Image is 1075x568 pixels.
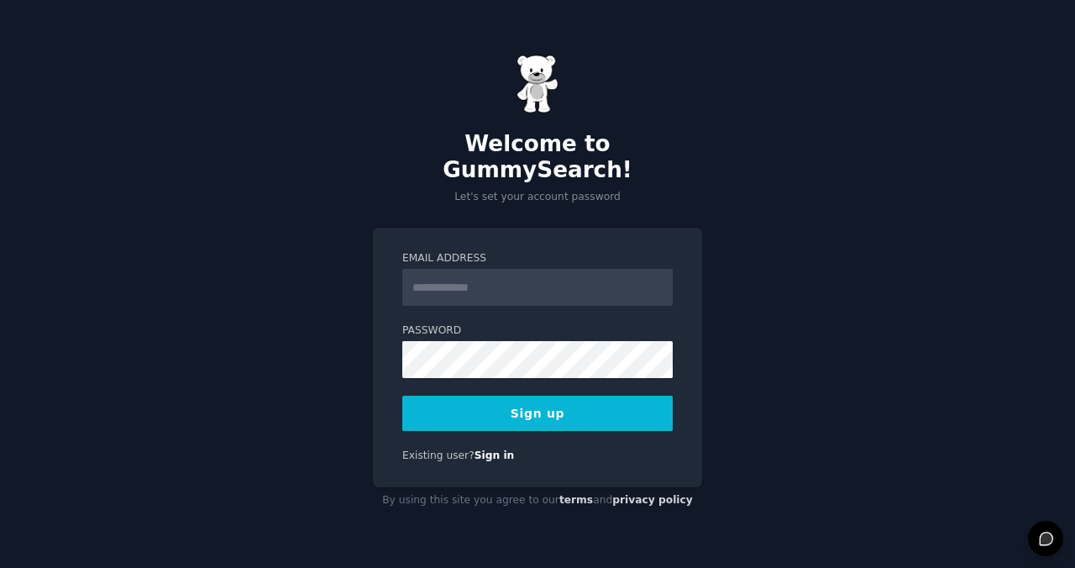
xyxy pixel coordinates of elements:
button: Sign up [402,396,673,431]
h2: Welcome to GummySearch! [373,131,702,184]
div: By using this site you agree to our and [373,487,702,514]
p: Let's set your account password [373,190,702,205]
span: Existing user? [402,450,475,461]
label: Password [402,323,673,339]
label: Email Address [402,251,673,266]
a: terms [559,494,593,506]
a: Sign in [475,450,515,461]
img: Gummy Bear [517,55,558,113]
a: privacy policy [612,494,693,506]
